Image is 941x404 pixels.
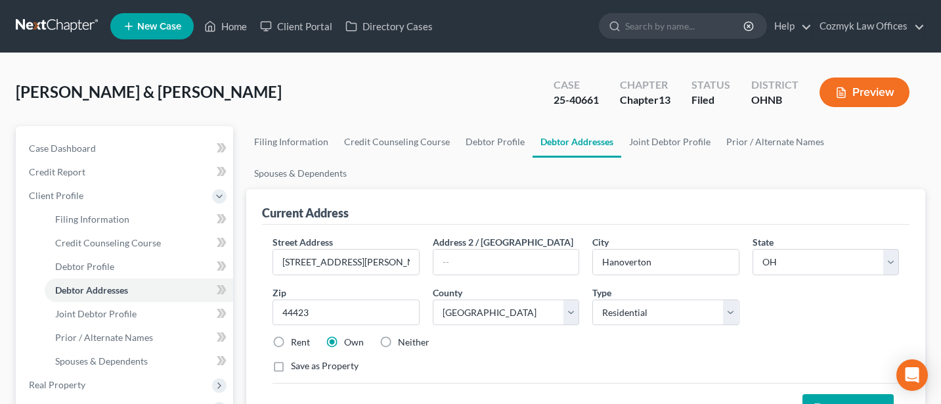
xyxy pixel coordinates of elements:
input: Search by name... [625,14,745,38]
a: Prior / Alternate Names [45,326,233,349]
div: District [751,78,799,93]
label: Neither [398,336,429,349]
a: Spouses & Dependents [45,349,233,373]
span: Spouses & Dependents [55,355,148,367]
label: Save as Property [291,359,359,372]
span: State [753,236,774,248]
span: Debtor Addresses [55,284,128,296]
a: Credit Counseling Course [45,231,233,255]
a: Debtor Profile [45,255,233,279]
a: Credit Counseling Course [336,126,458,158]
div: Open Intercom Messenger [896,359,928,391]
a: Joint Debtor Profile [621,126,718,158]
input: -- [433,250,579,275]
span: New Case [137,22,181,32]
input: XXXXX [273,300,419,326]
a: Debtor Addresses [45,279,233,302]
div: OHNB [751,93,799,108]
span: [PERSON_NAME] & [PERSON_NAME] [16,82,282,101]
a: Filing Information [246,126,336,158]
div: Status [691,78,730,93]
span: City [592,236,609,248]
span: 13 [659,93,670,106]
span: Filing Information [55,213,129,225]
a: Client Portal [253,14,339,38]
div: Case [554,78,599,93]
a: Spouses & Dependents [246,158,355,189]
a: Debtor Addresses [533,126,621,158]
a: Directory Cases [339,14,439,38]
span: Debtor Profile [55,261,114,272]
span: Case Dashboard [29,143,96,154]
span: County [433,287,462,298]
a: Debtor Profile [458,126,533,158]
a: Joint Debtor Profile [45,302,233,326]
label: Address 2 / [GEOGRAPHIC_DATA] [433,235,573,249]
a: Prior / Alternate Names [718,126,832,158]
a: Case Dashboard [18,137,233,160]
input: Enter city... [593,250,738,275]
label: Type [592,286,611,300]
span: Credit Report [29,166,85,177]
span: Real Property [29,379,85,390]
a: Cozmyk Law Offices [813,14,925,38]
div: Chapter [620,78,670,93]
label: Own [344,336,364,349]
span: Client Profile [29,190,83,201]
span: Credit Counseling Course [55,237,161,248]
label: Rent [291,336,310,349]
span: Zip [273,287,286,298]
span: Prior / Alternate Names [55,332,153,343]
a: Home [198,14,253,38]
span: Joint Debtor Profile [55,308,137,319]
a: Help [768,14,812,38]
span: Street Address [273,236,333,248]
div: Filed [691,93,730,108]
a: Credit Report [18,160,233,184]
div: 25-40661 [554,93,599,108]
div: Current Address [262,205,349,221]
button: Preview [820,78,909,107]
input: Enter street address [273,250,418,275]
a: Filing Information [45,208,233,231]
div: Chapter [620,93,670,108]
